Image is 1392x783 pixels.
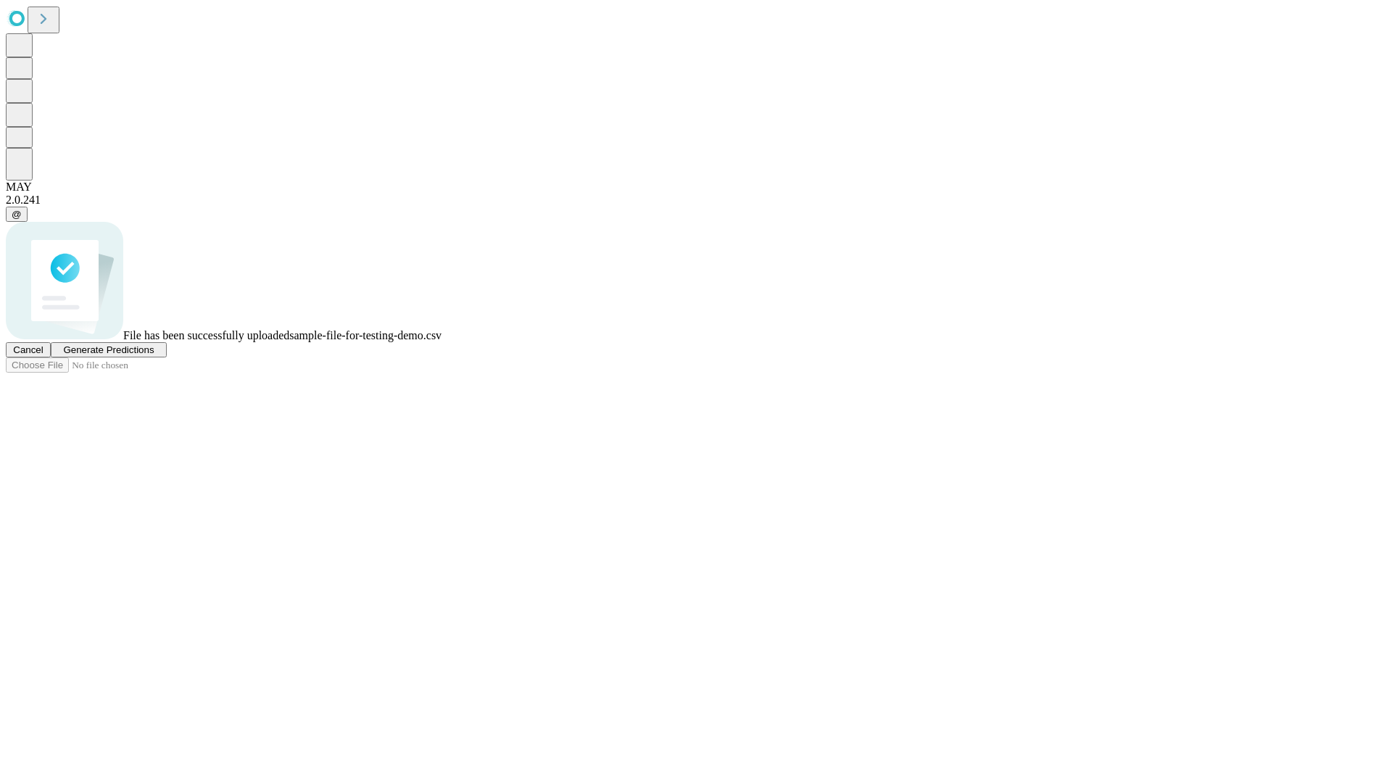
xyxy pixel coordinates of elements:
div: MAY [6,181,1386,194]
span: sample-file-for-testing-demo.csv [289,329,442,341]
span: Generate Predictions [63,344,154,355]
span: Cancel [13,344,43,355]
span: File has been successfully uploaded [123,329,289,341]
button: Cancel [6,342,51,357]
button: Generate Predictions [51,342,167,357]
span: @ [12,209,22,220]
button: @ [6,207,28,222]
div: 2.0.241 [6,194,1386,207]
